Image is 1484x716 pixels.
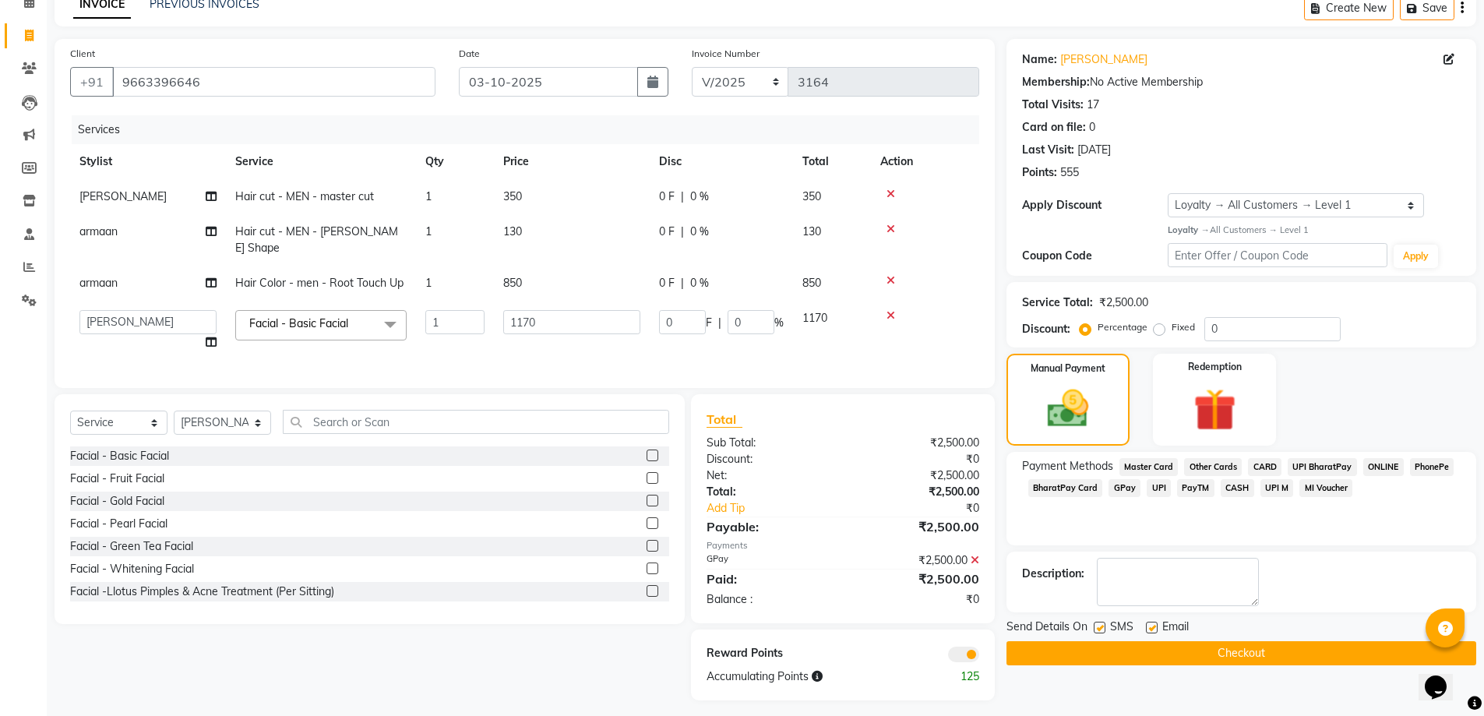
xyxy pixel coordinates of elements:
label: Client [70,47,95,61]
div: Balance : [695,591,843,608]
iframe: chat widget [1419,654,1468,700]
div: ₹2,500.00 [843,435,991,451]
button: Checkout [1006,641,1476,665]
span: Other Cards [1184,458,1242,476]
div: Description: [1022,566,1084,582]
div: ₹2,500.00 [843,570,991,588]
span: 130 [802,224,821,238]
div: Coupon Code [1022,248,1169,264]
div: Membership: [1022,74,1090,90]
div: Points: [1022,164,1057,181]
span: 0 F [659,224,675,240]
div: 17 [1087,97,1099,113]
div: Services [72,115,991,144]
div: Sub Total: [695,435,843,451]
div: Facial - Green Tea Facial [70,538,193,555]
div: Total: [695,484,843,500]
span: Hair Color - men - Root Touch Up [235,276,404,290]
img: _gift.svg [1180,383,1250,436]
div: ₹2,500.00 [843,467,991,484]
div: 0 [1089,119,1095,136]
span: 350 [503,189,522,203]
span: UPI M [1260,479,1294,497]
span: F [706,315,712,331]
div: Total Visits: [1022,97,1084,113]
div: Service Total: [1022,295,1093,311]
span: MI Voucher [1299,479,1352,497]
th: Qty [416,144,494,179]
span: armaan [79,224,118,238]
span: Facial - Basic Facial [249,316,348,330]
div: Facial -Llotus Pimples & Acne Treatment (Per Sitting) [70,584,334,600]
span: | [681,189,684,205]
th: Price [494,144,650,179]
div: Payments [707,539,978,552]
strong: Loyalty → [1168,224,1209,235]
span: UPI BharatPay [1288,458,1357,476]
span: armaan [79,276,118,290]
label: Percentage [1098,320,1147,334]
div: Payable: [695,517,843,536]
span: BharatPay Card [1028,479,1103,497]
span: % [774,315,784,331]
span: PayTM [1177,479,1214,497]
label: Date [459,47,480,61]
th: Service [226,144,416,179]
div: Discount: [695,451,843,467]
span: 850 [802,276,821,290]
span: | [681,275,684,291]
span: Total [707,411,742,428]
span: CASH [1221,479,1254,497]
span: 130 [503,224,522,238]
span: 0 % [690,224,709,240]
label: Redemption [1188,360,1242,374]
span: Master Card [1119,458,1179,476]
span: 0 % [690,189,709,205]
a: x [348,316,355,330]
div: All Customers → Level 1 [1168,224,1461,237]
div: ₹0 [843,451,991,467]
div: Paid: [695,570,843,588]
input: Search or Scan [283,410,669,434]
div: Name: [1022,51,1057,68]
div: ₹0 [843,591,991,608]
label: Fixed [1172,320,1195,334]
span: Send Details On [1006,619,1087,638]
th: Stylist [70,144,226,179]
span: 1 [425,189,432,203]
button: +91 [70,67,114,97]
div: Facial - Whitening Facial [70,561,194,577]
label: Invoice Number [692,47,760,61]
span: GPay [1109,479,1140,497]
span: Email [1162,619,1189,638]
a: [PERSON_NAME] [1060,51,1147,68]
span: Hair cut - MEN - master cut [235,189,374,203]
span: 0 F [659,189,675,205]
span: | [681,224,684,240]
div: Reward Points [695,645,843,662]
span: 1170 [802,311,827,325]
div: Accumulating Points [695,668,916,685]
div: 555 [1060,164,1079,181]
div: ₹2,500.00 [843,484,991,500]
div: Apply Discount [1022,197,1169,213]
div: Last Visit: [1022,142,1074,158]
span: | [718,315,721,331]
span: [PERSON_NAME] [79,189,167,203]
span: ONLINE [1363,458,1404,476]
div: ₹2,500.00 [843,517,991,536]
span: SMS [1110,619,1133,638]
div: Facial - Gold Facial [70,493,164,510]
div: No Active Membership [1022,74,1461,90]
span: 0 F [659,275,675,291]
span: Payment Methods [1022,458,1113,474]
th: Total [793,144,871,179]
span: 850 [503,276,522,290]
span: UPI [1147,479,1171,497]
span: Hair cut - MEN - [PERSON_NAME] Shape [235,224,398,255]
div: Card on file: [1022,119,1086,136]
img: _cash.svg [1035,385,1102,432]
input: Enter Offer / Coupon Code [1168,243,1387,267]
label: Manual Payment [1031,362,1105,376]
div: Facial - Basic Facial [70,448,169,464]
